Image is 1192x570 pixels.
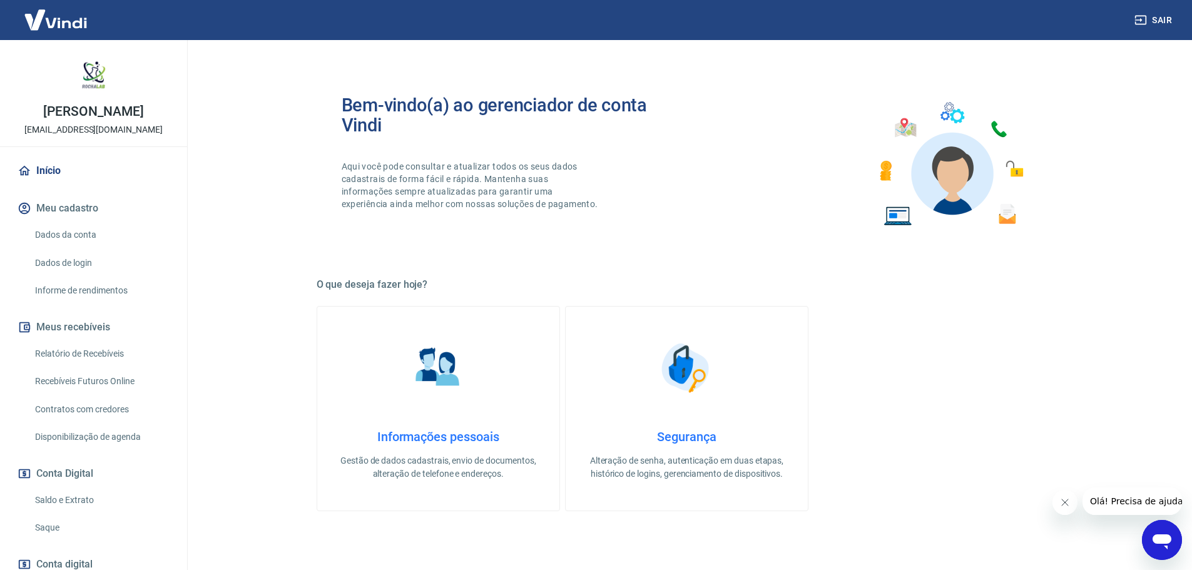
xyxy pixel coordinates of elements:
p: [PERSON_NAME] [43,105,143,118]
button: Conta Digital [15,460,172,487]
a: Contratos com credores [30,397,172,422]
h5: O que deseja fazer hoje? [317,278,1057,291]
p: Alteração de senha, autenticação em duas etapas, histórico de logins, gerenciamento de dispositivos. [586,454,788,481]
a: Relatório de Recebíveis [30,341,172,367]
button: Meu cadastro [15,195,172,222]
a: Informações pessoaisInformações pessoaisGestão de dados cadastrais, envio de documentos, alteraçã... [317,306,560,511]
a: Disponibilização de agenda [30,424,172,450]
img: 32e2ee78-e7ba-421a-a790-d27423148484.jpeg [69,50,119,100]
h4: Segurança [586,429,788,444]
img: Imagem de um avatar masculino com diversos icones exemplificando as funcionalidades do gerenciado... [869,95,1032,233]
a: Dados da conta [30,222,172,248]
img: Vindi [15,1,96,39]
img: Informações pessoais [407,337,469,399]
button: Meus recebíveis [15,313,172,341]
iframe: Mensagem da empresa [1082,487,1182,515]
span: Olá! Precisa de ajuda? [8,9,105,19]
iframe: Fechar mensagem [1052,490,1077,515]
img: Segurança [655,337,718,399]
a: Início [15,157,172,185]
p: Aqui você pode consultar e atualizar todos os seus dados cadastrais de forma fácil e rápida. Mant... [342,160,601,210]
button: Sair [1132,9,1177,32]
iframe: Botão para abrir a janela de mensagens [1142,520,1182,560]
a: Saque [30,515,172,541]
a: Recebíveis Futuros Online [30,369,172,394]
a: Dados de login [30,250,172,276]
h4: Informações pessoais [337,429,539,444]
a: Saldo e Extrato [30,487,172,513]
a: SegurançaSegurançaAlteração de senha, autenticação em duas etapas, histórico de logins, gerenciam... [565,306,808,511]
a: Informe de rendimentos [30,278,172,303]
h2: Bem-vindo(a) ao gerenciador de conta Vindi [342,95,687,135]
p: Gestão de dados cadastrais, envio de documentos, alteração de telefone e endereços. [337,454,539,481]
p: [EMAIL_ADDRESS][DOMAIN_NAME] [24,123,163,136]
